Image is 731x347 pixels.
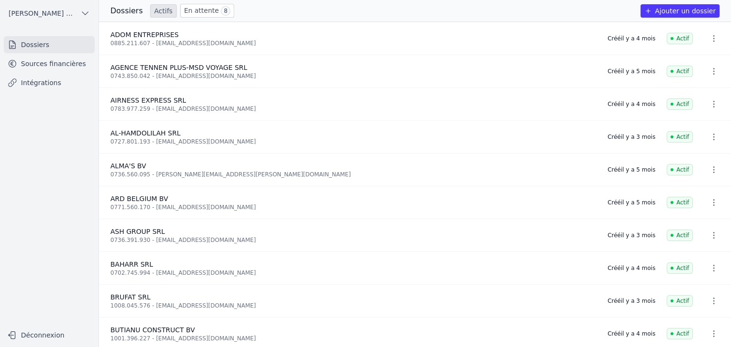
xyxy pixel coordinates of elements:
span: Actif [667,131,693,143]
div: 0885.211.607 - [EMAIL_ADDRESS][DOMAIN_NAME] [110,39,596,47]
div: Créé il y a 4 mois [608,264,655,272]
div: 0783.977.259 - [EMAIL_ADDRESS][DOMAIN_NAME] [110,105,596,113]
div: Créé il y a 4 mois [608,35,655,42]
div: 1001.396.227 - [EMAIL_ADDRESS][DOMAIN_NAME] [110,335,596,342]
span: [PERSON_NAME] ET PARTNERS SRL [9,9,77,18]
span: BRUFAT SRL [110,293,150,301]
span: Actif [667,328,693,339]
div: 0736.560.095 - [PERSON_NAME][EMAIL_ADDRESS][PERSON_NAME][DOMAIN_NAME] [110,171,596,178]
span: ARD BELGIUM BV [110,195,168,202]
span: Actif [667,295,693,307]
span: Actif [667,33,693,44]
span: AGENCE TENNEN PLUS-MSD VOYAGE SRL [110,64,247,71]
div: Créé il y a 5 mois [608,166,655,173]
span: ASH GROUP SRL [110,228,165,235]
h3: Dossiers [110,5,143,17]
button: Déconnexion [4,328,95,343]
div: Créé il y a 4 mois [608,100,655,108]
button: [PERSON_NAME] ET PARTNERS SRL [4,6,95,21]
div: 0702.745.994 - [EMAIL_ADDRESS][DOMAIN_NAME] [110,269,596,277]
div: Créé il y a 5 mois [608,67,655,75]
a: Sources financières [4,55,95,72]
div: 0727.801.193 - [EMAIL_ADDRESS][DOMAIN_NAME] [110,138,596,145]
div: Créé il y a 5 mois [608,199,655,206]
span: Actif [667,197,693,208]
span: BAHARR SRL [110,260,153,268]
div: Créé il y a 3 mois [608,297,655,305]
button: Ajouter un dossier [641,4,720,18]
span: Actif [667,230,693,241]
div: Créé il y a 3 mois [608,231,655,239]
span: ALMA'S BV [110,162,146,170]
div: Créé il y a 4 mois [608,330,655,337]
a: Dossiers [4,36,95,53]
span: AL-HAMDOLILAH SRL [110,129,180,137]
span: Actif [667,164,693,175]
span: Actif [667,66,693,77]
a: En attente 8 [180,4,234,18]
span: BUTIANU CONSTRUCT BV [110,326,195,334]
span: ADOM ENTREPRISES [110,31,178,39]
span: Actif [667,98,693,110]
a: Intégrations [4,74,95,91]
span: 8 [221,6,230,16]
a: Actifs [150,4,177,18]
div: 1008.045.576 - [EMAIL_ADDRESS][DOMAIN_NAME] [110,302,596,309]
span: AIRNESS EXPRESS SRL [110,96,186,104]
div: 0771.560.170 - [EMAIL_ADDRESS][DOMAIN_NAME] [110,203,596,211]
div: Créé il y a 3 mois [608,133,655,141]
div: 0743.850.042 - [EMAIL_ADDRESS][DOMAIN_NAME] [110,72,596,80]
span: Actif [667,262,693,274]
div: 0736.391.930 - [EMAIL_ADDRESS][DOMAIN_NAME] [110,236,596,244]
